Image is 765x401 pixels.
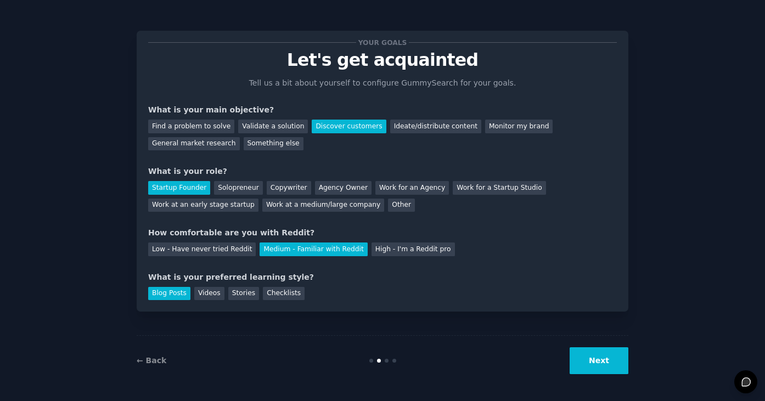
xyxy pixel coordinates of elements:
[148,227,617,239] div: How comfortable are you with Reddit?
[244,77,521,89] p: Tell us a bit about yourself to configure GummySearch for your goals.
[485,120,553,133] div: Monitor my brand
[570,347,628,374] button: Next
[148,120,234,133] div: Find a problem to solve
[372,242,455,256] div: High - I'm a Reddit pro
[312,120,386,133] div: Discover customers
[262,199,384,212] div: Work at a medium/large company
[244,137,303,151] div: Something else
[148,272,617,283] div: What is your preferred learning style?
[263,287,305,301] div: Checklists
[238,120,308,133] div: Validate a solution
[390,120,481,133] div: Ideate/distribute content
[137,356,166,365] a: ← Back
[375,181,449,195] div: Work for an Agency
[228,287,259,301] div: Stories
[148,166,617,177] div: What is your role?
[148,199,258,212] div: Work at an early stage startup
[315,181,372,195] div: Agency Owner
[260,242,367,256] div: Medium - Familiar with Reddit
[194,287,224,301] div: Videos
[148,104,617,116] div: What is your main objective?
[148,50,617,70] p: Let's get acquainted
[453,181,545,195] div: Work for a Startup Studio
[214,181,262,195] div: Solopreneur
[148,287,190,301] div: Blog Posts
[148,137,240,151] div: General market research
[267,181,311,195] div: Copywriter
[148,181,210,195] div: Startup Founder
[148,242,256,256] div: Low - Have never tried Reddit
[388,199,415,212] div: Other
[356,37,409,48] span: Your goals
